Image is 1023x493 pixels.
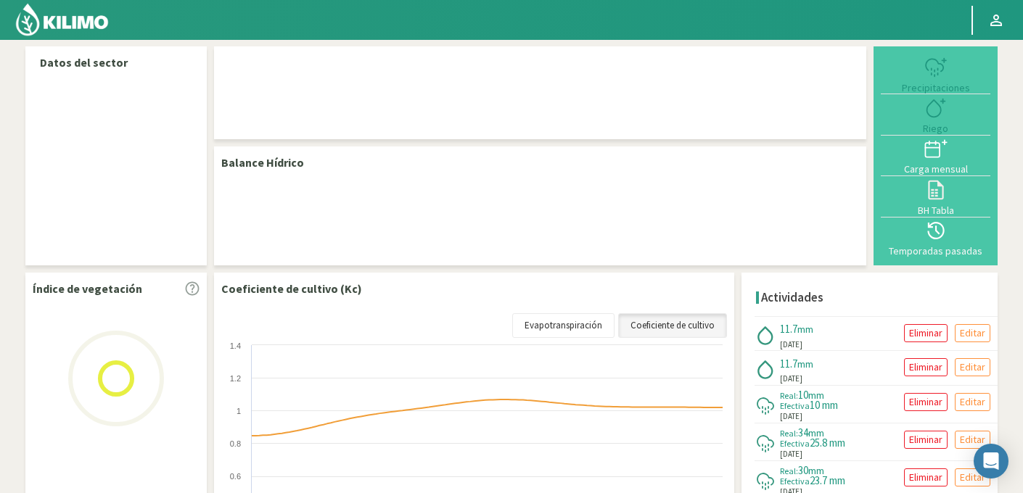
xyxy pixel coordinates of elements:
span: [DATE] [780,373,802,385]
p: Editar [960,431,985,448]
div: Carga mensual [885,164,986,174]
text: 1.2 [230,374,241,383]
span: mm [797,357,813,370]
p: Índice de vegetación [33,280,142,297]
p: Editar [960,325,985,341]
button: Precipitaciones [881,54,990,94]
a: Evapotranspiración [512,313,615,338]
span: mm [808,426,824,439]
button: BH Tabla [881,176,990,217]
span: 10 mm [810,398,838,412]
span: Efectiva [780,476,810,486]
span: mm [808,389,824,402]
p: Eliminar [909,431,942,448]
div: Open Intercom Messenger [974,444,1008,478]
span: 30 [798,463,808,477]
button: Editar [955,468,990,486]
p: Editar [960,394,985,410]
span: 10 [798,388,808,402]
p: Eliminar [909,394,942,410]
text: 0.8 [230,439,241,448]
button: Eliminar [904,358,948,376]
span: mm [808,464,824,477]
a: Coeficiente de cultivo [618,313,727,338]
p: Editar [960,469,985,486]
button: Editar [955,324,990,342]
div: Temporadas pasadas [885,246,986,256]
span: 11.7 [780,357,797,370]
span: [DATE] [780,410,802,423]
p: Datos del sector [40,54,192,71]
img: Loading... [44,306,189,451]
text: 1 [237,407,241,415]
span: Real: [780,428,798,439]
p: Balance Hídrico [221,154,304,171]
span: Efectiva [780,400,810,411]
button: Editar [955,393,990,411]
p: Coeficiente de cultivo (Kc) [221,280,362,297]
img: Kilimo [15,2,110,37]
span: Real: [780,465,798,476]
button: Carga mensual [881,136,990,176]
button: Eliminar [904,431,948,449]
p: Eliminar [909,469,942,486]
button: Riego [881,94,990,135]
span: 34 [798,426,808,439]
h4: Actividades [761,291,823,304]
span: 23.7 mm [810,473,845,487]
text: 1.4 [230,341,241,350]
span: [DATE] [780,339,802,351]
div: Precipitaciones [885,83,986,93]
span: mm [797,323,813,336]
span: 25.8 mm [810,436,845,449]
div: Riego [885,123,986,133]
div: BH Tabla [885,205,986,215]
span: [DATE] [780,448,802,460]
button: Editar [955,431,990,449]
button: Eliminar [904,393,948,411]
p: Eliminar [909,325,942,341]
span: 11.7 [780,322,797,336]
button: Eliminar [904,468,948,486]
button: Temporadas pasadas [881,217,990,258]
button: Eliminar [904,324,948,342]
button: Editar [955,358,990,376]
p: Editar [960,359,985,376]
span: Real: [780,390,798,401]
span: Efectiva [780,438,810,449]
text: 0.6 [230,472,241,481]
p: Eliminar [909,359,942,376]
